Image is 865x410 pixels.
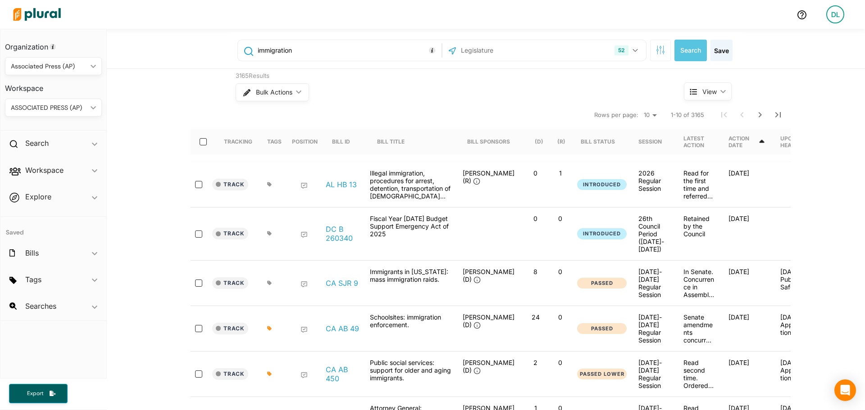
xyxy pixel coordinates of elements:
[551,313,569,321] p: 0
[332,129,358,154] div: Bill ID
[674,40,707,61] button: Search
[0,217,106,239] h4: Saved
[463,268,514,283] span: [PERSON_NAME] (D)
[256,89,292,95] span: Bulk Actions
[638,215,669,253] div: 26th Council Period ([DATE]-[DATE])
[769,106,787,124] button: Last Page
[676,169,721,200] div: Read for the first time and referred to the House Committee on Judiciary
[300,182,308,189] div: Add Position Statement
[551,268,569,275] p: 0
[326,324,359,333] a: CA AB 49
[267,326,272,331] div: Add tags
[751,106,769,124] button: Next Page
[326,180,357,189] a: AL HB 13
[463,169,514,185] span: [PERSON_NAME] (R)
[671,111,704,120] span: 1-10 of 3165
[267,182,272,187] div: Add tags
[676,215,721,253] div: Retained by the Council
[615,45,628,55] div: 52
[551,215,569,222] p: 0
[49,43,57,51] div: Tooltip anchor
[834,379,856,401] div: Open Intercom Messenger
[224,138,252,145] div: Tracking
[195,279,202,287] input: select-row-state-ca-20252026-sjr9
[527,268,544,275] p: 8
[25,165,64,175] h2: Workspace
[527,359,544,366] p: 2
[365,313,455,344] div: Schoolsites: immigration enforcement.
[25,275,41,284] h2: Tags
[577,228,627,239] button: Introduced
[460,42,556,59] input: Legislature
[25,138,49,148] h2: Search
[721,169,773,200] div: [DATE]
[638,129,670,154] div: Session
[676,359,721,389] div: Read second time. Ordered to third reading.
[577,369,627,380] button: Passed Lower
[577,323,627,334] button: Passed
[721,215,773,253] div: [DATE]
[267,231,272,236] div: Add tags
[535,138,543,145] div: (D)
[200,138,207,145] input: select-all-rows
[527,313,544,321] p: 24
[581,138,615,145] div: Bill Status
[656,45,665,53] span: Search Filters
[212,228,248,239] button: Track
[715,106,733,124] button: First Page
[733,106,751,124] button: Previous Page
[25,248,39,258] h2: Bills
[300,281,308,288] div: Add Position Statement
[365,268,455,298] div: Immigrants in [US_STATE]: mass immigration raids.
[638,138,662,145] div: Session
[581,129,623,154] div: Bill Status
[365,359,455,389] div: Public social services: support for older and aging immigrants.
[267,280,272,286] div: Add tags
[236,72,650,81] div: 3165 Results
[638,359,669,389] div: [DATE]-[DATE] Regular Session
[535,129,543,154] div: (D)
[551,169,569,177] p: 1
[267,138,282,145] div: Tags
[710,40,733,61] button: Save
[365,169,455,200] div: Illegal immigration, procedures for arrest, detention, transportation of [DEMOGRAPHIC_DATA] provi...
[267,129,282,154] div: Tags
[292,138,318,145] div: Position
[721,268,773,298] div: [DATE]
[826,5,844,23] div: DL
[292,129,318,154] div: Position
[611,42,644,59] button: 52
[780,129,819,154] div: Upcoming Hearing
[25,192,51,202] h2: Explore
[638,169,669,192] div: 2026 Regular Session
[676,268,721,298] div: In Senate. Concurrence in Assembly amendments pending.
[300,326,308,333] div: Add Position Statement
[594,111,638,120] span: Rows per page:
[683,129,714,154] div: Latest Action
[11,62,87,71] div: Associated Press (AP)
[428,46,436,54] div: Tooltip anchor
[195,181,202,188] input: select-row-state-al-2026rs-hb13
[377,138,405,145] div: Bill Title
[557,138,565,145] div: (R)
[212,323,248,334] button: Track
[527,169,544,177] p: 0
[721,313,773,344] div: [DATE]
[300,231,308,239] div: Add Position Statement
[332,138,350,145] div: Bill ID
[326,225,360,243] a: DC B 260340
[780,359,811,382] p: [DATE] - Appropriations
[780,135,810,149] div: Upcoming Hearing
[577,179,627,190] button: Introduced
[728,129,766,154] div: Action Date
[224,129,252,154] div: Tracking
[676,313,721,344] div: Senate amendments concurred in. To Engrossing and Enrolling. (Ayes 61. Noes 7.).
[683,135,714,149] div: Latest Action
[377,129,413,154] div: Bill Title
[728,135,758,149] div: Action Date
[557,129,565,154] div: (R)
[195,325,202,332] input: select-row-state-ca-20252026-ab49
[527,215,544,222] p: 0
[25,301,56,311] h2: Searches
[195,370,202,378] input: select-row-state-ca-20252026-ab450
